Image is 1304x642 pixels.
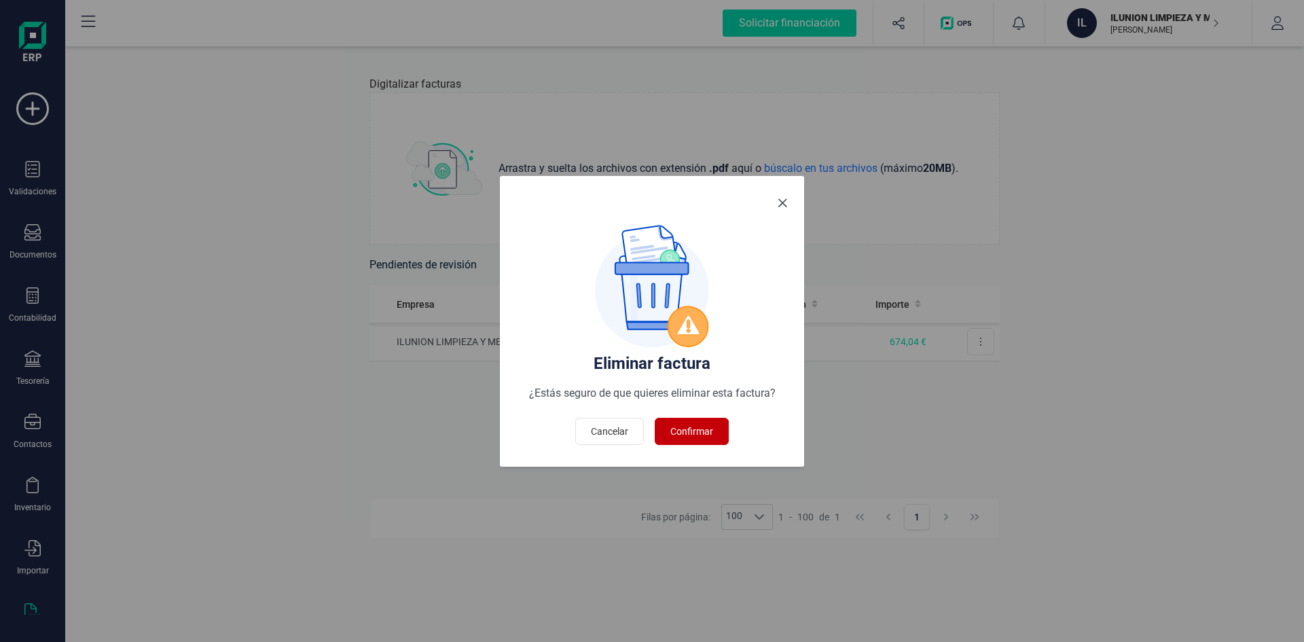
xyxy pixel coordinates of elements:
img: eliminar_remesa [595,225,709,347]
button: Cancelar [575,418,644,445]
h4: Eliminar factura [516,353,788,374]
button: Close [772,192,793,214]
p: ¿Estás seguro de que quieres eliminar esta factura? [516,385,788,402]
button: Confirmar [655,418,729,445]
span: Confirmar [670,425,713,438]
span: Cancelar [591,425,628,438]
